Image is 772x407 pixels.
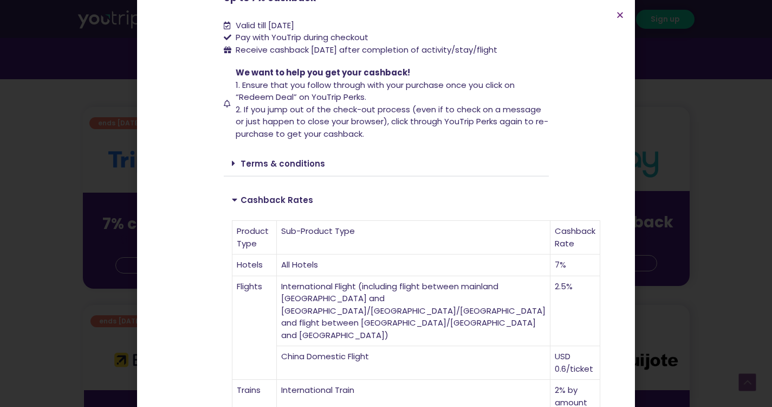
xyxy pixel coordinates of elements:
td: All Hotels [277,255,550,276]
a: Close [616,11,624,19]
span: 2. If you jump out of the check-out process (even if to check on a message or just happen to clos... [236,104,548,139]
span: Receive cashback [DATE] after completion of activity/stay/flight [236,44,497,55]
span: We want to help you get your cashback! [236,67,410,78]
td: International Flight (including flight between mainland [GEOGRAPHIC_DATA] and [GEOGRAPHIC_DATA]/[... [277,276,550,347]
a: Terms & conditions [241,158,325,169]
td: Flights [232,276,277,380]
td: Cashback Rate [550,221,600,255]
span: Pay with YouTrip during checkout [233,31,368,44]
td: China Domestic Flight [277,346,550,380]
td: Product Type [232,221,277,255]
td: 2.5% [550,276,600,347]
td: 7% [550,255,600,276]
div: Terms & conditions [224,151,549,176]
div: Cashback Rates [224,187,549,212]
a: Cashback Rates [241,194,313,206]
td: Sub-Product Type [277,221,550,255]
span: Valid till [DATE] [236,20,294,31]
td: Hotels [232,255,277,276]
td: USD 0.6/ticket [550,346,600,380]
span: 1. Ensure that you follow through with your purchase once you click on “Redeem Deal” on YouTrip P... [236,79,515,103]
